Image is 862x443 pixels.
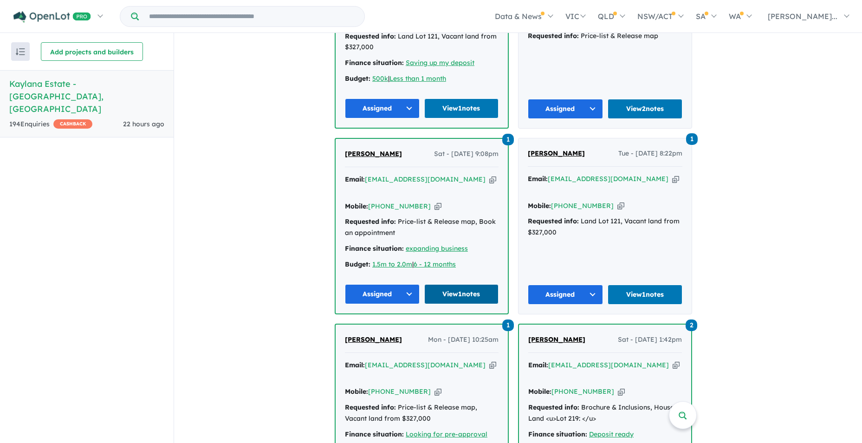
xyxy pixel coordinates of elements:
div: Price-list & Release map [528,31,682,42]
span: [PERSON_NAME] [345,150,402,158]
button: Assigned [528,99,603,119]
div: Land Lot 121, Vacant land from $327,000 [528,216,682,238]
a: 2 [686,319,697,331]
a: [PHONE_NUMBER] [551,202,614,210]
span: [PERSON_NAME] [528,335,585,344]
a: [PERSON_NAME] [345,149,402,160]
button: Assigned [345,284,420,304]
button: Assigned [528,285,603,305]
button: Copy [617,201,624,211]
a: 500k [372,74,388,83]
strong: Finance situation: [345,244,404,253]
a: [PERSON_NAME] [528,148,585,159]
a: Less than 1 month [389,74,446,83]
div: Price-list & Release map, Vacant land from $327,000 [345,402,499,424]
span: Sat - [DATE] 9:08pm [434,149,499,160]
span: Sat - [DATE] 1:42pm [618,334,682,345]
span: 1 [686,133,698,145]
a: 1 [502,319,514,331]
button: Copy [672,174,679,184]
a: [PERSON_NAME] [528,334,585,345]
a: 1 [686,132,698,145]
div: Land Lot 121, Vacant land from $327,000 [345,31,499,53]
a: [PHONE_NUMBER] [551,387,614,396]
button: Assigned [345,98,420,118]
h5: Kaylana Estate - [GEOGRAPHIC_DATA] , [GEOGRAPHIC_DATA] [9,78,164,115]
div: Brochure & Inclusions, House & Land <u>Lot 219: </u> [528,402,682,424]
strong: Requested info: [345,403,396,411]
span: [PERSON_NAME]... [768,12,837,21]
a: [EMAIL_ADDRESS][DOMAIN_NAME] [365,175,486,183]
strong: Mobile: [528,202,551,210]
a: 1 [502,133,514,145]
strong: Email: [345,361,365,369]
input: Try estate name, suburb, builder or developer [141,7,363,26]
div: 194 Enquir ies [9,119,92,130]
div: Price-list & Release map, Book an appointment [345,216,499,239]
a: [PHONE_NUMBER] [368,202,431,210]
span: 2 [686,319,697,331]
strong: Requested info: [528,217,579,225]
strong: Mobile: [345,202,368,210]
div: | [345,73,499,85]
img: sort.svg [16,48,25,55]
button: Copy [618,387,625,397]
strong: Requested info: [528,32,579,40]
span: Mon - [DATE] 10:25am [428,334,499,345]
strong: Requested info: [528,403,579,411]
a: 1.5m to 2.0m [372,260,412,268]
strong: Mobile: [345,387,368,396]
a: View1notes [608,285,683,305]
button: Copy [434,387,441,397]
a: 6 - 12 months [414,260,456,268]
strong: Email: [345,175,365,183]
button: Copy [489,360,496,370]
a: View2notes [608,99,683,119]
strong: Finance situation: [345,59,404,67]
a: [PERSON_NAME] [345,334,402,345]
a: [EMAIL_ADDRESS][DOMAIN_NAME] [548,175,668,183]
strong: Finance situation: [345,430,404,438]
span: [PERSON_NAME] [345,335,402,344]
span: CASHBACK [53,119,92,129]
button: Copy [673,360,680,370]
a: Saving up my deposit [406,59,474,67]
strong: Budget: [345,74,370,83]
a: [EMAIL_ADDRESS][DOMAIN_NAME] [548,361,669,369]
strong: Finance situation: [528,430,587,438]
span: 22 hours ago [123,120,164,128]
span: 1 [502,134,514,145]
button: Add projects and builders [41,42,143,61]
div: | [345,259,499,270]
a: View1notes [424,284,499,304]
button: Copy [489,175,496,184]
strong: Requested info: [345,32,396,40]
strong: Email: [528,175,548,183]
a: Looking for pre-approval [406,430,487,438]
span: Tue - [DATE] 8:22pm [618,148,682,159]
strong: Mobile: [528,387,551,396]
button: Copy [434,202,441,211]
span: [PERSON_NAME] [528,149,585,157]
a: [EMAIL_ADDRESS][DOMAIN_NAME] [365,361,486,369]
strong: Email: [528,361,548,369]
a: [PHONE_NUMBER] [368,387,431,396]
a: View1notes [424,98,499,118]
img: Openlot PRO Logo White [13,11,91,23]
strong: Budget: [345,260,370,268]
span: 1 [502,319,514,331]
strong: Requested info: [345,217,396,226]
a: Deposit ready [589,430,634,438]
a: expanding business [406,244,468,253]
